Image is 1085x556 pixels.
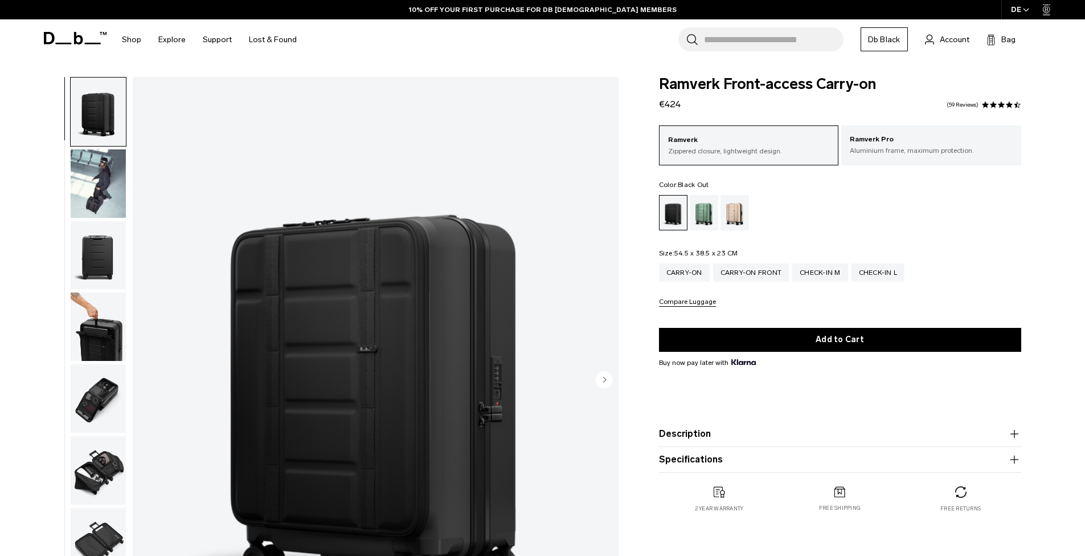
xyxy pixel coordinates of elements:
[71,364,126,433] img: Ramverk-front-access.png
[659,77,1021,92] span: Ramverk Front-access Carry-on
[1001,34,1016,46] span: Bag
[713,263,789,282] a: Carry-on Front
[70,292,126,362] button: Ramverk-front-access-1.png
[596,371,613,391] button: Next slide
[659,181,709,188] legend: Color:
[70,221,126,290] button: Ramverk Front-access Carry-on Black Out
[690,195,718,230] a: Green Ray
[71,221,126,290] img: Ramverk Front-access Carry-on Black Out
[659,250,738,257] legend: Size:
[841,125,1021,164] a: Ramverk Pro Aluminium frame, maximum protection.
[678,181,709,189] span: Black Out
[940,505,981,513] p: Free returns
[668,135,830,146] p: Ramverk
[861,27,908,51] a: Db Black
[940,34,969,46] span: Account
[986,33,1016,46] button: Bag
[947,102,978,108] a: 59 reviews
[659,358,756,368] span: Buy now pay later with
[71,149,126,218] img: Ramverk Front-access Carry-on Black Out
[720,195,749,230] a: Fogbow Beige
[668,146,830,156] p: Zippered closure, lightweight design.
[674,249,738,257] span: 54.5 x 38.5 x 23 CM
[113,19,305,60] nav: Main Navigation
[70,149,126,218] button: Ramverk Front-access Carry-on Black Out
[925,33,969,46] a: Account
[71,436,126,505] img: Ramverk Front-access Carry-on Black Out
[122,19,141,60] a: Shop
[70,364,126,433] button: Ramverk-front-access.png
[203,19,232,60] a: Support
[71,293,126,361] img: Ramverk-front-access-1.png
[659,99,681,109] span: €424
[850,134,1013,145] p: Ramverk Pro
[659,298,716,307] button: Compare Luggage
[249,19,297,60] a: Lost & Found
[659,195,687,230] a: Black Out
[659,453,1021,466] button: Specifications
[851,263,905,282] a: Check-in L
[659,328,1021,352] button: Add to Cart
[70,436,126,505] button: Ramverk Front-access Carry-on Black Out
[792,263,848,282] a: Check-in M
[158,19,186,60] a: Explore
[695,505,744,513] p: 2 year warranty
[409,5,677,15] a: 10% OFF YOUR FIRST PURCHASE FOR DB [DEMOGRAPHIC_DATA] MEMBERS
[659,263,710,282] a: Carry-on
[70,77,126,147] button: Ramverk Front-access Carry-on Black Out
[819,504,861,512] p: Free shipping
[659,427,1021,441] button: Description
[850,145,1013,156] p: Aluminium frame, maximum protection.
[71,78,126,146] img: Ramverk Front-access Carry-on Black Out
[731,359,756,365] img: {"height" => 20, "alt" => "Klarna"}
